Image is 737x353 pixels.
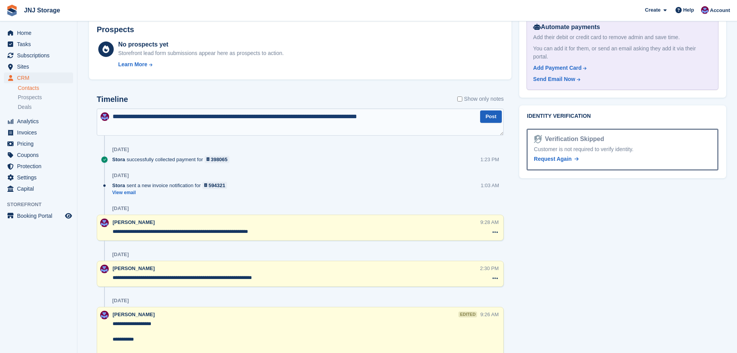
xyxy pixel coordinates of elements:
div: 9:26 AM [480,311,499,318]
button: Post [480,110,502,123]
div: Add their debit or credit card to remove admin and save time. [533,33,712,41]
span: Deals [18,103,32,111]
span: Request Again [534,156,572,162]
img: Jonathan Scrase [100,311,109,319]
div: [DATE] [112,298,129,304]
img: Jonathan Scrase [100,219,109,227]
a: menu [4,161,73,172]
div: Send Email Now [533,75,575,83]
span: Storefront [7,201,77,208]
a: menu [4,150,73,160]
a: menu [4,72,73,83]
div: Add Payment Card [533,64,581,72]
a: 398065 [205,156,230,163]
a: menu [4,39,73,50]
span: Sites [17,61,63,72]
div: sent a new invoice notification for [112,182,231,189]
a: menu [4,61,73,72]
img: Jonathan Scrase [101,112,109,121]
span: Create [645,6,660,14]
span: Subscriptions [17,50,63,61]
a: menu [4,138,73,149]
div: 2:30 PM [480,265,499,272]
div: You can add it for them, or send an email asking they add it via their portal. [533,45,712,61]
h2: Prospects [97,25,134,34]
span: Stora [112,156,125,163]
span: Analytics [17,116,63,127]
a: menu [4,127,73,138]
a: Deals [18,103,73,111]
div: Automate payments [533,22,712,32]
div: 9:28 AM [480,219,499,226]
img: Jonathan Scrase [701,6,709,14]
a: menu [4,116,73,127]
a: Prospects [18,93,73,102]
div: 398065 [211,156,227,163]
div: 1:03 AM [481,182,499,189]
div: successfully collected payment for [112,156,233,163]
div: 594321 [209,182,225,189]
div: Learn More [118,60,147,69]
img: Identity Verification Ready [534,135,542,143]
span: Booking Portal [17,210,63,221]
a: Contacts [18,84,73,92]
div: edited [458,312,477,317]
a: menu [4,210,73,221]
a: Add Payment Card [533,64,709,72]
span: Stora [112,182,125,189]
span: Capital [17,183,63,194]
div: No prospects yet [118,40,284,49]
span: Settings [17,172,63,183]
span: Protection [17,161,63,172]
span: [PERSON_NAME] [113,265,155,271]
div: [DATE] [112,146,129,153]
a: Learn More [118,60,284,69]
label: Show only notes [457,95,504,103]
span: Pricing [17,138,63,149]
div: Storefront lead form submissions appear here as prospects to action. [118,49,284,57]
div: [DATE] [112,205,129,212]
a: menu [4,183,73,194]
a: menu [4,172,73,183]
span: Account [710,7,730,14]
a: menu [4,28,73,38]
div: [DATE] [112,251,129,258]
input: Show only notes [457,95,462,103]
span: [PERSON_NAME] [113,312,155,317]
span: CRM [17,72,63,83]
div: [DATE] [112,172,129,179]
span: Home [17,28,63,38]
div: 1:23 PM [481,156,499,163]
a: menu [4,50,73,61]
a: View email [112,189,231,196]
a: Request Again [534,155,579,163]
span: Tasks [17,39,63,50]
span: Coupons [17,150,63,160]
img: stora-icon-8386f47178a22dfd0bd8f6a31ec36ba5ce8667c1dd55bd0f319d3a0aa187defe.svg [6,5,18,16]
span: [PERSON_NAME] [113,219,155,225]
a: Preview store [64,211,73,220]
h2: Timeline [97,95,128,104]
img: Jonathan Scrase [100,265,109,273]
a: 594321 [202,182,227,189]
span: Invoices [17,127,63,138]
div: Verification Skipped [542,134,604,144]
span: Prospects [18,94,42,101]
span: Help [683,6,694,14]
h2: Identity verification [527,113,718,119]
a: JNJ Storage [21,4,63,17]
div: Customer is not required to verify identity. [534,145,711,153]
